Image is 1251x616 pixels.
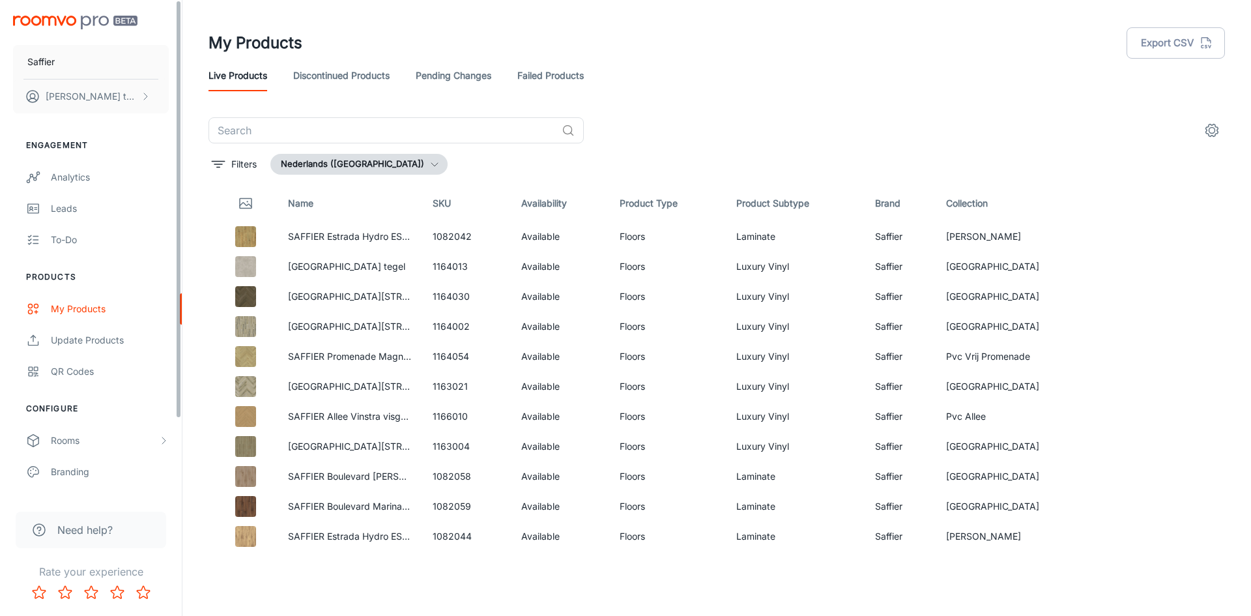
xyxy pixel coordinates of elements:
td: 1164030 [422,282,511,312]
a: SAFFIER Boulevard Marina plank [288,501,428,512]
td: Laminate [726,551,865,581]
button: Rate 2 star [52,579,78,606]
a: SAFFIER Allee Vinstra visgraat [288,411,418,422]
td: Floors [609,342,726,372]
td: Luxury Vinyl [726,432,865,462]
td: Luxury Vinyl [726,342,865,372]
td: Available [511,432,609,462]
th: Name [278,185,422,222]
td: Floors [609,402,726,432]
p: Saffier [27,55,55,69]
a: [GEOGRAPHIC_DATA][STREET_ADDRESS] visgraat [288,291,504,302]
th: Availability [511,185,609,222]
td: Available [511,551,609,581]
input: Search [208,117,556,143]
div: QR Codes [51,364,169,379]
th: Brand [865,185,936,222]
div: To-do [51,233,169,247]
td: Saffier [865,252,936,282]
a: SAFFIER Promenade Magnolia Klik visgraat [288,351,472,362]
td: Pvc Vrij Promenade [936,342,1080,372]
td: Floors [609,491,726,521]
td: Saffier [865,551,936,581]
td: Saffier [865,282,936,312]
p: Rate your experience [10,564,171,579]
h1: My Products [208,31,302,55]
td: Laminate [726,491,865,521]
td: [GEOGRAPHIC_DATA] [936,491,1080,521]
td: 1082044 [422,521,511,551]
td: Luxury Vinyl [726,372,865,402]
td: Luxury Vinyl [726,312,865,342]
a: Failed Products [517,60,584,91]
button: Saffier [13,45,169,79]
a: [GEOGRAPHIC_DATA][STREET_ADDRESS] Plak plank [288,441,514,452]
td: Luxury Vinyl [726,252,865,282]
button: [PERSON_NAME] ten Broeke [13,80,169,113]
td: Saffier [865,521,936,551]
td: 1082042 [422,222,511,252]
th: Product Subtype [726,185,865,222]
td: Floors [609,312,726,342]
td: 1166010 [422,402,511,432]
td: [GEOGRAPHIC_DATA] [936,462,1080,491]
span: Need help? [57,522,113,538]
td: Pvc Allee [936,402,1080,432]
div: Leads [51,201,169,216]
div: Branding [51,465,169,479]
td: [GEOGRAPHIC_DATA] [936,312,1080,342]
button: Export CSV [1127,27,1225,59]
td: Available [511,282,609,312]
a: SAFFIER Estrada Hydro EST533H [GEOGRAPHIC_DATA] [288,531,527,542]
td: 1164013 [422,252,511,282]
td: Floors [609,432,726,462]
td: [PERSON_NAME] [936,222,1080,252]
td: 1163004 [422,432,511,462]
td: Laminate [726,462,865,491]
button: Nederlands ([GEOGRAPHIC_DATA]) [270,154,448,175]
button: Rate 1 star [26,579,52,606]
button: Rate 3 star [78,579,104,606]
td: Available [511,402,609,432]
td: Available [511,372,609,402]
td: Available [511,491,609,521]
td: Available [511,252,609,282]
td: [GEOGRAPHIC_DATA] [936,252,1080,282]
div: My Products [51,302,169,316]
img: Roomvo PRO Beta [13,16,137,29]
a: Live Products [208,60,267,91]
td: Saffier [865,372,936,402]
button: settings [1199,117,1225,143]
td: Floors [609,521,726,551]
td: Saffier [865,342,936,372]
td: Floors [609,222,726,252]
button: Rate 4 star [104,579,130,606]
td: 1082059 [422,491,511,521]
p: Filters [231,157,257,171]
td: Floors [609,252,726,282]
td: Saffier [865,462,936,491]
a: SAFFIER Boulevard [PERSON_NAME] plank [288,471,474,482]
td: Laminate [726,521,865,551]
div: Rooms [51,433,158,448]
td: Available [511,521,609,551]
td: Luxury Vinyl [726,282,865,312]
td: [PERSON_NAME] [936,551,1080,581]
a: Pending Changes [416,60,491,91]
div: Update Products [51,333,169,347]
td: Available [511,462,609,491]
td: Laminate [726,222,865,252]
p: [PERSON_NAME] ten Broeke [46,89,137,104]
button: filter [208,154,260,175]
td: Floors [609,282,726,312]
td: [GEOGRAPHIC_DATA] [936,372,1080,402]
th: SKU [422,185,511,222]
td: [GEOGRAPHIC_DATA] [936,282,1080,312]
td: Luxury Vinyl [726,402,865,432]
td: 1082058 [422,462,511,491]
a: [GEOGRAPHIC_DATA] tegel [288,261,405,272]
td: Saffier [865,402,936,432]
td: Saffier [865,312,936,342]
th: Product Type [609,185,726,222]
td: Available [511,312,609,342]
